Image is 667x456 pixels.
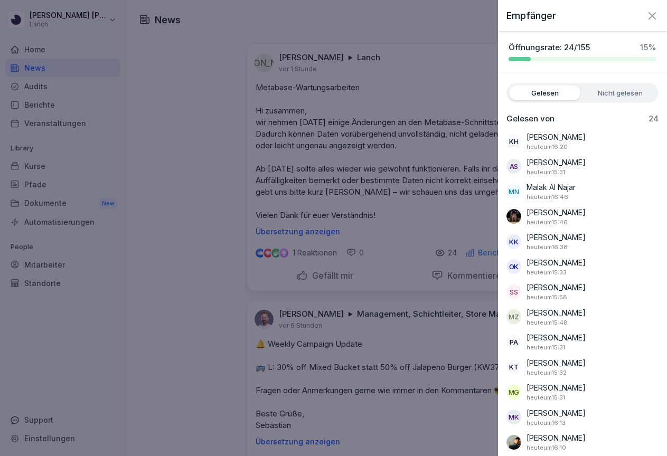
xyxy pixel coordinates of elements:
[527,157,586,168] p: [PERSON_NAME]
[527,243,568,252] p: 9. September 2025 um 16:38
[527,193,568,202] p: 9. September 2025 um 16:46
[527,393,565,402] p: 9. September 2025 um 15:31
[585,85,656,100] label: Nicht gelesen
[527,343,565,352] p: 9. September 2025 um 15:31
[506,8,556,23] p: Empfänger
[506,309,521,324] div: MZ
[527,307,586,318] p: [PERSON_NAME]
[527,332,586,343] p: [PERSON_NAME]
[506,209,521,224] img: gq6jiwkat9wmwctfmwqffveh.png
[506,435,521,450] img: gkk8frl0fbzltpz448jh2wkk.png
[506,284,521,299] div: SS
[506,234,521,249] div: KK
[527,257,586,268] p: [PERSON_NAME]
[527,419,566,427] p: 9. September 2025 um 16:13
[527,218,568,227] p: 9. September 2025 um 15:46
[527,407,586,419] p: [PERSON_NAME]
[527,357,586,368] p: [PERSON_NAME]
[527,131,586,142] p: [PERSON_NAME]
[506,184,521,199] div: MN
[527,382,586,393] p: [PERSON_NAME]
[506,410,521,424] div: MK
[527,232,586,243] p: [PERSON_NAME]
[527,282,586,293] p: [PERSON_NAME]
[527,168,565,177] p: 9. September 2025 um 15:31
[527,207,586,218] p: [PERSON_NAME]
[649,113,659,124] p: 24
[527,293,567,302] p: 9. September 2025 um 15:58
[506,259,521,274] div: OK
[506,159,521,174] div: AS
[506,385,521,400] div: MG
[506,134,521,149] div: KH
[506,359,521,374] div: KT
[506,113,555,124] p: Gelesen von
[527,268,567,277] p: 9. September 2025 um 15:33
[506,335,521,349] div: PA
[509,85,580,100] label: Gelesen
[527,443,566,452] p: 9. September 2025 um 16:10
[527,432,586,443] p: [PERSON_NAME]
[527,368,567,377] p: 9. September 2025 um 15:32
[640,42,656,53] p: 15 %
[527,318,568,327] p: 9. September 2025 um 15:48
[509,42,590,53] p: Öffnungsrate: 24/155
[527,182,576,193] p: Malak Al Najar
[527,142,568,151] p: 9. September 2025 um 16:20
